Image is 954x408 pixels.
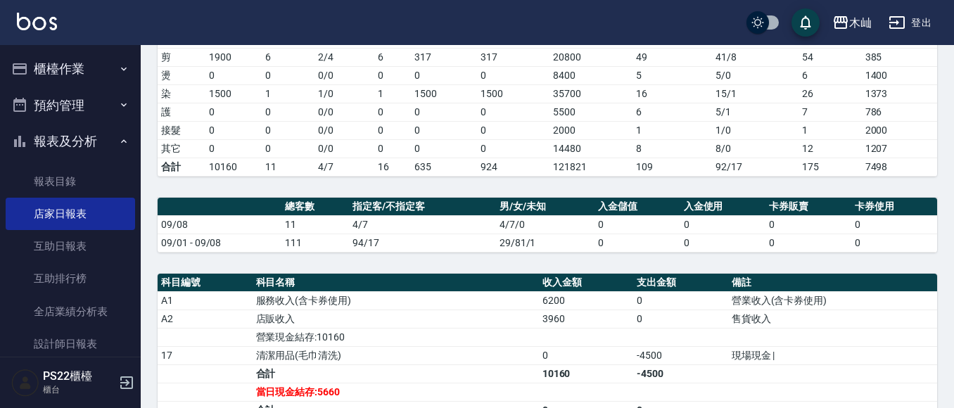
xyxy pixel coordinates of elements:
[314,84,374,103] td: 1 / 0
[765,234,851,252] td: 0
[712,103,799,121] td: 5 / 1
[411,48,477,66] td: 317
[253,364,539,383] td: 合計
[262,139,315,158] td: 0
[253,328,539,346] td: 營業現金結存:10160
[6,123,135,160] button: 報表及分析
[11,369,39,397] img: Person
[549,84,632,103] td: 35700
[728,346,937,364] td: 現場現金 |
[477,84,550,103] td: 1500
[851,198,937,216] th: 卡券使用
[158,84,205,103] td: 染
[158,103,205,121] td: 護
[43,369,115,383] h5: PS22櫃檯
[883,10,937,36] button: 登出
[549,139,632,158] td: 14480
[349,198,495,216] th: 指定客/不指定客
[262,103,315,121] td: 0
[253,274,539,292] th: 科目名稱
[6,165,135,198] a: 報表目錄
[851,215,937,234] td: 0
[549,158,632,176] td: 121821
[633,291,728,310] td: 0
[158,48,205,66] td: 剪
[158,310,253,328] td: A2
[158,346,253,364] td: 17
[827,8,877,37] button: 木屾
[765,215,851,234] td: 0
[314,139,374,158] td: 0 / 0
[158,291,253,310] td: A1
[411,158,477,176] td: 635
[6,87,135,124] button: 預約管理
[799,158,862,176] td: 175
[158,215,281,234] td: 09/08
[205,48,262,66] td: 1900
[549,66,632,84] td: 8400
[6,262,135,295] a: 互助排行榜
[374,66,411,84] td: 0
[411,84,477,103] td: 1500
[314,158,374,176] td: 4/7
[799,66,862,84] td: 6
[477,66,550,84] td: 0
[158,158,205,176] td: 合計
[539,364,634,383] td: 10160
[253,310,539,328] td: 店販收入
[374,121,411,139] td: 0
[349,234,495,252] td: 94/17
[158,66,205,84] td: 燙
[712,66,799,84] td: 5 / 0
[712,158,799,176] td: 92/17
[262,48,315,66] td: 6
[262,121,315,139] td: 0
[496,234,594,252] td: 29/81/1
[477,48,550,66] td: 317
[314,103,374,121] td: 0 / 0
[799,103,862,121] td: 7
[314,121,374,139] td: 0 / 0
[632,84,713,103] td: 16
[205,139,262,158] td: 0
[633,364,728,383] td: -4500
[374,48,411,66] td: 6
[205,121,262,139] td: 0
[374,158,411,176] td: 16
[411,66,477,84] td: 0
[712,139,799,158] td: 8 / 0
[374,139,411,158] td: 0
[477,121,550,139] td: 0
[205,103,262,121] td: 0
[477,139,550,158] td: 0
[791,8,820,37] button: save
[799,139,862,158] td: 12
[539,274,634,292] th: 收入金額
[680,198,766,216] th: 入金使用
[281,215,349,234] td: 11
[6,198,135,230] a: 店家日報表
[633,310,728,328] td: 0
[205,66,262,84] td: 0
[374,84,411,103] td: 1
[712,48,799,66] td: 41 / 8
[799,84,862,103] td: 26
[712,84,799,103] td: 15 / 1
[158,274,253,292] th: 科目編號
[680,234,766,252] td: 0
[262,66,315,84] td: 0
[680,215,766,234] td: 0
[253,346,539,364] td: 清潔用品(毛巾清洗)
[43,383,115,396] p: 櫃台
[632,48,713,66] td: 49
[799,121,862,139] td: 1
[17,13,57,30] img: Logo
[799,48,862,66] td: 54
[632,158,713,176] td: 109
[594,215,680,234] td: 0
[633,346,728,364] td: -4500
[496,198,594,216] th: 男/女/未知
[205,158,262,176] td: 10160
[632,103,713,121] td: 6
[411,121,477,139] td: 0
